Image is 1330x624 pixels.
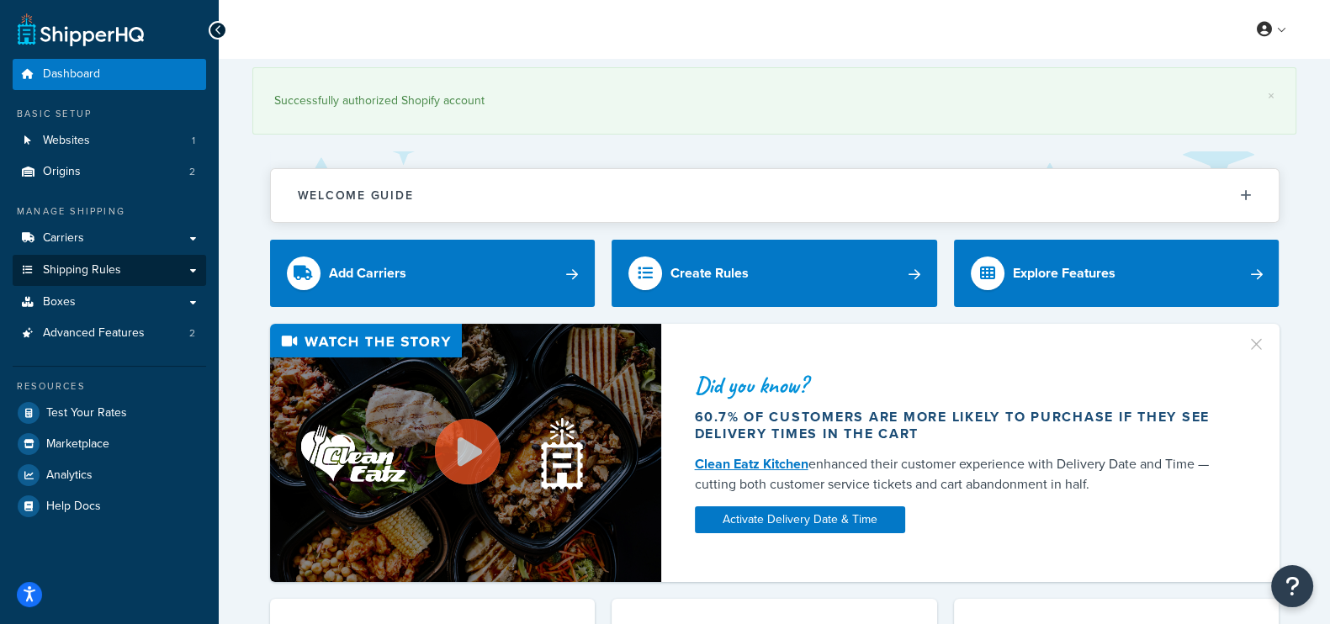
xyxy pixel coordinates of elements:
[670,262,749,285] div: Create Rules
[43,165,81,179] span: Origins
[695,506,905,533] a: Activate Delivery Date & Time
[270,240,596,307] a: Add Carriers
[189,165,195,179] span: 2
[13,460,206,490] a: Analytics
[695,373,1227,397] div: Did you know?
[13,429,206,459] a: Marketplace
[1268,89,1274,103] a: ×
[13,204,206,219] div: Manage Shipping
[695,409,1227,442] div: 60.7% of customers are more likely to purchase if they see delivery times in the cart
[13,398,206,428] a: Test Your Rates
[46,437,109,452] span: Marketplace
[192,134,195,148] span: 1
[46,468,93,483] span: Analytics
[329,262,406,285] div: Add Carriers
[13,223,206,254] a: Carriers
[13,125,206,156] li: Websites
[274,89,1274,113] div: Successfully authorized Shopify account
[43,295,76,309] span: Boxes
[13,107,206,121] div: Basic Setup
[1013,262,1115,285] div: Explore Features
[43,231,84,246] span: Carriers
[695,454,1227,494] div: enhanced their customer experience with Delivery Date and Time — cutting both customer service ti...
[13,156,206,188] a: Origins2
[189,326,195,341] span: 2
[13,287,206,318] a: Boxes
[43,134,90,148] span: Websites
[298,189,414,202] h2: Welcome Guide
[13,318,206,349] a: Advanced Features2
[695,454,808,473] a: Clean Eatz Kitchen
[13,491,206,521] a: Help Docs
[13,255,206,286] a: Shipping Rules
[13,318,206,349] li: Advanced Features
[13,379,206,394] div: Resources
[13,156,206,188] li: Origins
[1271,565,1313,607] button: Open Resource Center
[271,169,1279,222] button: Welcome Guide
[612,240,937,307] a: Create Rules
[954,240,1280,307] a: Explore Features
[43,67,100,82] span: Dashboard
[43,326,145,341] span: Advanced Features
[13,125,206,156] a: Websites1
[43,263,121,278] span: Shipping Rules
[13,59,206,90] a: Dashboard
[46,406,127,420] span: Test Your Rates
[270,324,661,582] img: Video thumbnail
[46,500,101,514] span: Help Docs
